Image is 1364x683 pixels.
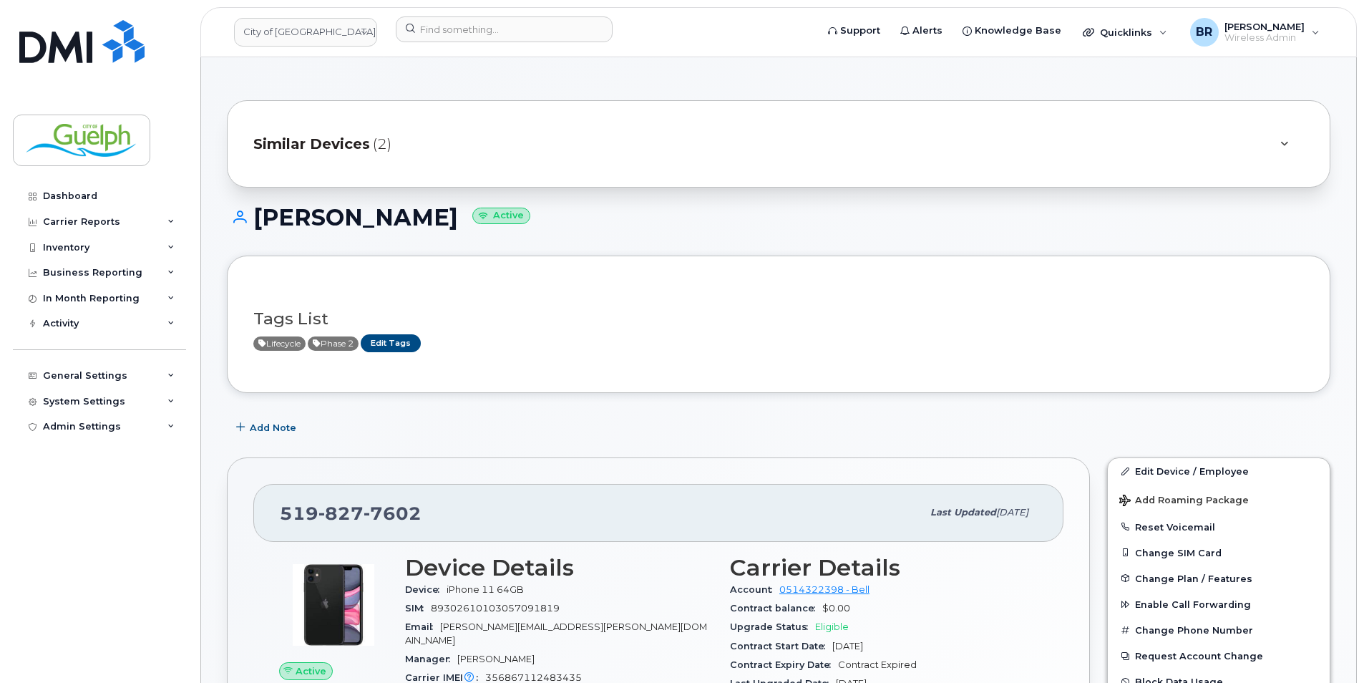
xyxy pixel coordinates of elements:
span: Eligible [815,621,849,632]
button: Request Account Change [1108,643,1330,669]
span: 7602 [364,503,422,524]
span: [PERSON_NAME][EMAIL_ADDRESS][PERSON_NAME][DOMAIN_NAME] [405,621,707,645]
span: Active [296,664,326,678]
span: Carrier IMEI [405,672,485,683]
span: [DATE] [832,641,863,651]
button: Add Roaming Package [1108,485,1330,514]
span: Account [730,584,779,595]
span: Device [405,584,447,595]
a: Edit Device / Employee [1108,458,1330,484]
span: Contract Expired [838,659,917,670]
span: Contract Start Date [730,641,832,651]
h3: Tags List [253,310,1304,328]
button: Enable Call Forwarding [1108,591,1330,617]
a: Edit Tags [361,334,421,352]
span: Enable Call Forwarding [1135,599,1251,610]
span: SIM [405,603,431,614]
span: 827 [318,503,364,524]
span: 89302610103057091819 [431,603,560,614]
span: Email [405,621,440,632]
span: $0.00 [822,603,850,614]
span: Add Roaming Package [1119,495,1249,508]
span: Manager [405,654,457,664]
span: Contract Expiry Date [730,659,838,670]
button: Reset Voicemail [1108,514,1330,540]
span: Active [308,336,359,351]
span: Add Note [250,421,296,435]
span: (2) [373,134,391,155]
button: Change Phone Number [1108,617,1330,643]
h3: Carrier Details [730,555,1038,581]
h1: [PERSON_NAME] [227,205,1330,230]
button: Change Plan / Features [1108,566,1330,591]
span: Active [253,336,306,351]
span: Upgrade Status [730,621,815,632]
span: Last updated [930,507,996,518]
img: iPhone_11.jpg [291,562,376,648]
span: [PERSON_NAME] [457,654,535,664]
small: Active [472,208,530,224]
span: Contract balance [730,603,822,614]
h3: Device Details [405,555,713,581]
button: Add Note [227,415,308,440]
span: iPhone 11 64GB [447,584,524,595]
span: Change Plan / Features [1135,573,1252,583]
span: [DATE] [996,507,1028,518]
a: 0514322398 - Bell [779,584,869,595]
span: 356867112483435 [485,672,582,683]
span: Similar Devices [253,134,370,155]
button: Change SIM Card [1108,540,1330,566]
span: 519 [280,503,422,524]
